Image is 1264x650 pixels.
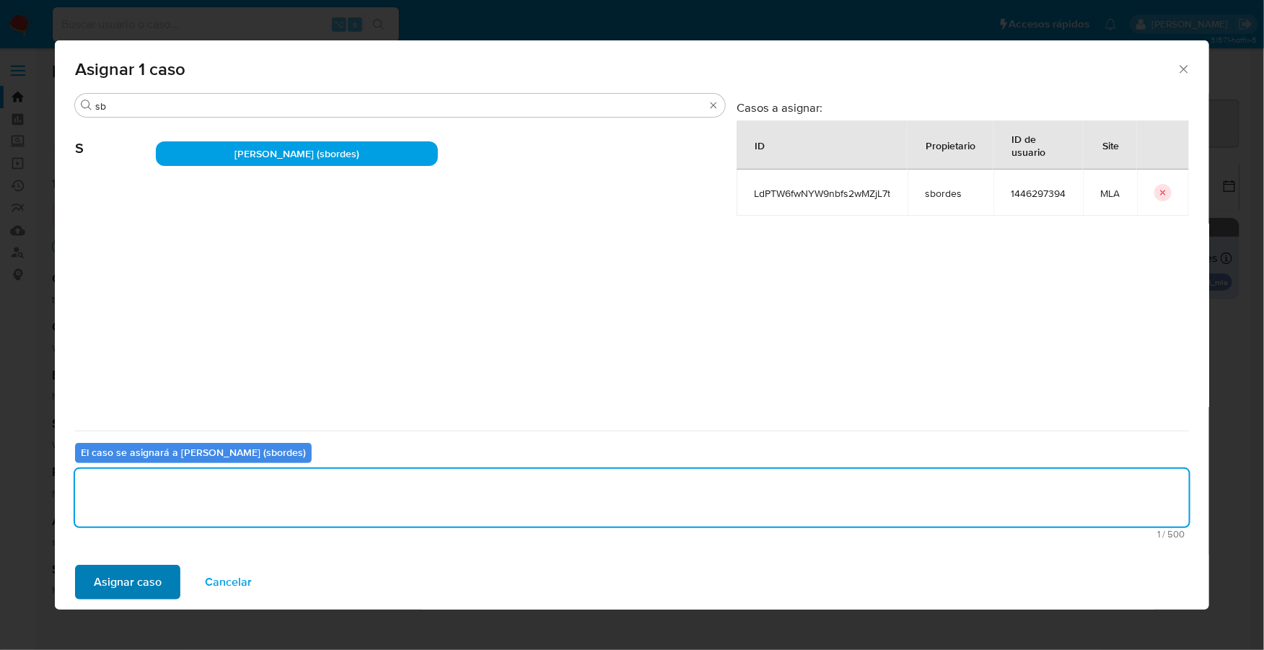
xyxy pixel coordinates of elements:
[75,61,1177,78] span: Asignar 1 caso
[1154,184,1172,201] button: icon-button
[186,565,271,600] button: Cancelar
[925,187,976,200] span: sbordes
[75,118,156,157] span: S
[79,530,1185,539] span: Máximo 500 caracteres
[81,445,306,460] b: El caso se asignará a [PERSON_NAME] (sbordes)
[1100,187,1120,200] span: MLA
[95,100,705,113] input: Buscar analista
[737,128,782,162] div: ID
[156,141,438,166] div: [PERSON_NAME] (sbordes)
[754,187,890,200] span: LdPTW6fwNYW9nbfs2wMZjL7t
[1085,128,1136,162] div: Site
[994,121,1082,169] div: ID de usuario
[81,100,92,111] button: Buscar
[1177,62,1190,75] button: Cerrar ventana
[708,100,719,111] button: Borrar
[55,40,1209,610] div: assign-modal
[234,146,359,161] span: [PERSON_NAME] (sbordes)
[205,566,252,598] span: Cancelar
[908,128,993,162] div: Propietario
[94,566,162,598] span: Asignar caso
[1011,187,1066,200] span: 1446297394
[737,100,1189,115] h3: Casos a asignar:
[75,565,180,600] button: Asignar caso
